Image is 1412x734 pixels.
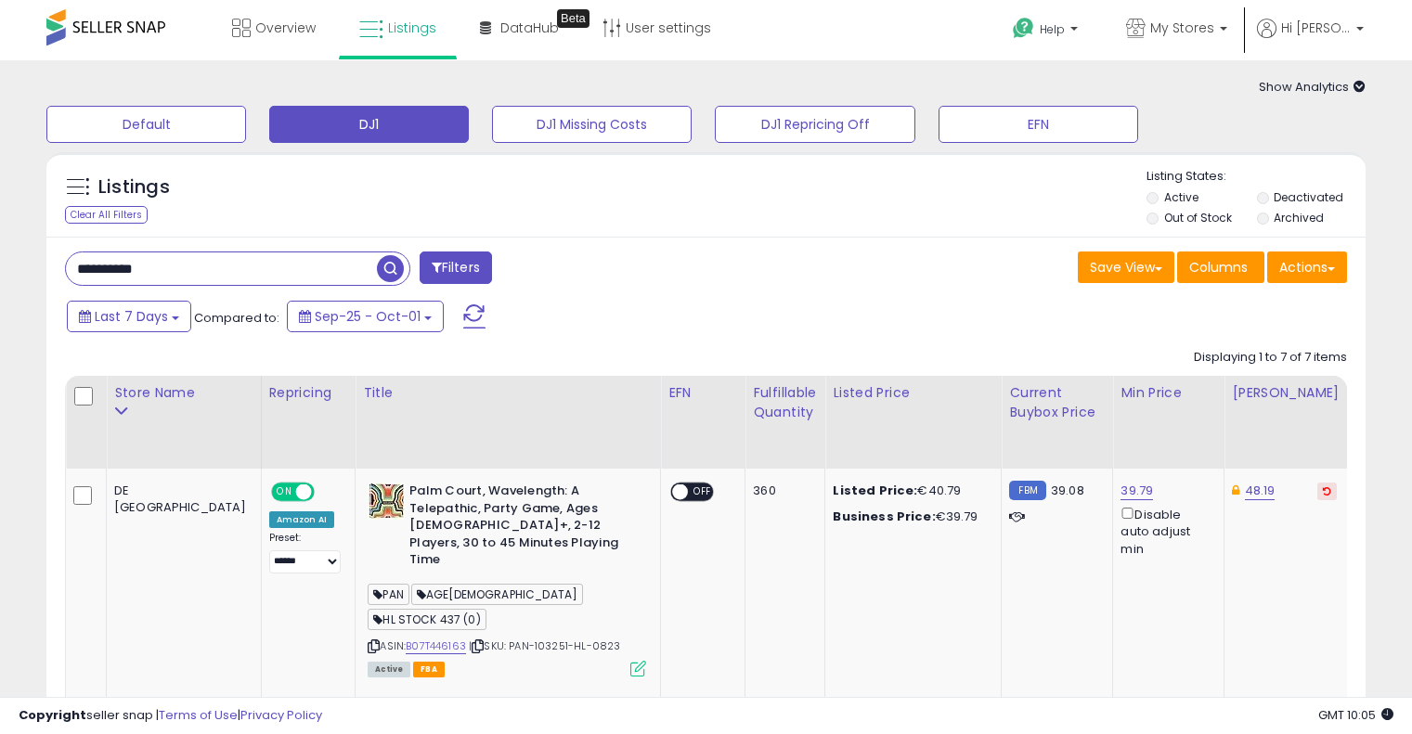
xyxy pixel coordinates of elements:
span: Columns [1189,258,1248,277]
label: Active [1164,189,1198,205]
div: Title [363,383,653,403]
span: Last 7 Days [95,307,168,326]
div: seller snap | | [19,707,322,725]
button: Default [46,106,246,143]
span: All listings currently available for purchase on Amazon [368,662,410,677]
span: OFF [688,484,718,500]
div: Repricing [269,383,348,403]
button: DJ1 [269,106,469,143]
div: DE [GEOGRAPHIC_DATA] [114,483,247,516]
p: Listing States: [1146,168,1366,186]
small: FBM [1009,481,1045,500]
i: Get Help [1012,17,1035,40]
button: DJ1 Missing Costs [492,106,692,143]
div: Displaying 1 to 7 of 7 items [1194,349,1347,367]
div: Min Price [1121,383,1216,403]
div: 360 [753,483,810,499]
span: 39.08 [1051,482,1084,499]
button: Actions [1267,251,1347,283]
b: Palm Court, Wavelength: A Telepathic, Party Game, Ages [DEMOGRAPHIC_DATA]+, 2-12 Players, 30 to 4... [409,483,635,573]
a: Terms of Use [159,706,238,724]
span: Hi [PERSON_NAME] [1281,19,1351,37]
span: Show Analytics [1259,78,1366,96]
button: DJ1 Repricing Off [715,106,914,143]
label: Archived [1274,210,1324,225]
div: Disable auto adjust min [1121,504,1210,558]
span: Sep-25 - Oct-01 [315,307,421,326]
span: AGE[DEMOGRAPHIC_DATA] [411,584,583,605]
span: PAN [368,584,409,605]
a: 48.19 [1245,482,1276,500]
span: Compared to: [194,309,279,327]
label: Deactivated [1274,189,1343,205]
span: FBA [413,662,445,677]
a: B07T446163 [406,638,466,654]
span: HL STOCK 437 (0) [368,609,486,630]
img: 51X1RFmSp2L._SL40_.jpg [368,483,405,520]
a: Privacy Policy [240,706,322,724]
div: Current Buybox Price [1009,383,1105,422]
button: Sep-25 - Oct-01 [287,301,444,332]
button: Save View [1078,251,1174,283]
button: Last 7 Days [67,301,191,332]
div: Store Name [114,383,253,403]
a: Hi [PERSON_NAME] [1257,19,1364,60]
span: | SKU: PAN-103251-HL-0823 [469,638,620,653]
div: EFN [668,383,737,403]
span: Overview [255,19,316,37]
strong: Copyright [19,706,86,724]
div: [PERSON_NAME] [1232,383,1342,403]
span: DataHub [500,19,559,37]
div: €40.79 [833,483,987,499]
div: Fulfillable Quantity [753,383,817,422]
a: 39.79 [1121,482,1153,500]
a: Help [998,3,1096,60]
span: OFF [311,484,341,500]
span: ON [273,484,296,500]
div: ASIN: [368,483,646,675]
b: Business Price: [833,508,935,525]
span: 2025-10-9 10:05 GMT [1318,706,1393,724]
h5: Listings [98,174,170,200]
div: Preset: [269,532,342,573]
div: Amazon AI [269,511,334,528]
button: EFN [939,106,1138,143]
div: Listed Price [833,383,993,403]
button: Columns [1177,251,1264,283]
span: Help [1040,21,1065,37]
div: Clear All Filters [65,206,148,224]
div: €39.79 [833,509,987,525]
div: Tooltip anchor [557,9,589,28]
label: Out of Stock [1164,210,1232,225]
span: Listings [388,19,436,37]
b: Listed Price: [833,482,917,499]
span: My Stores [1150,19,1214,37]
button: Filters [420,251,492,284]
